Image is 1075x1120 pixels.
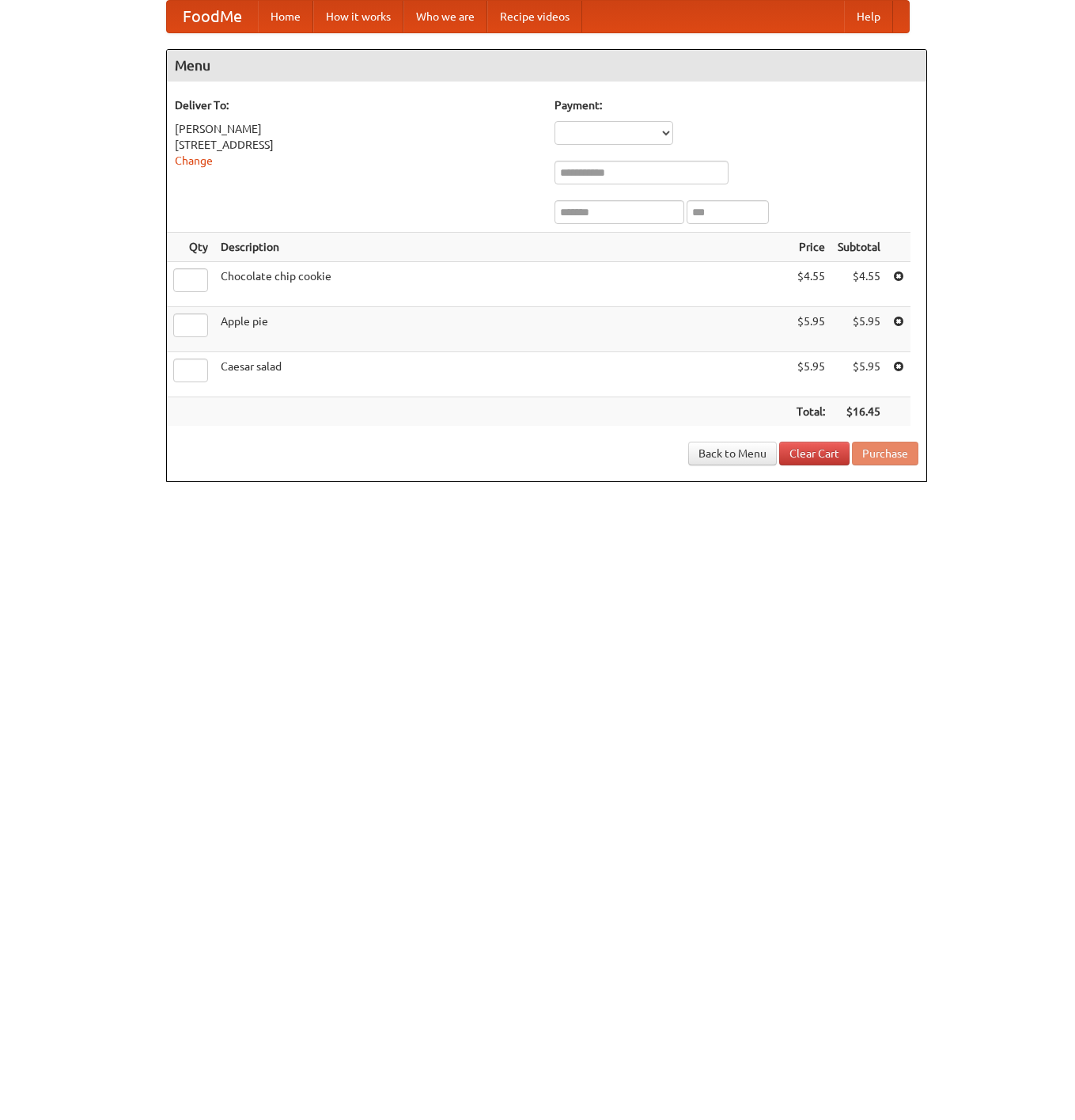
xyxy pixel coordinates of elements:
[258,1,313,32] a: Home
[688,442,777,465] a: Back to Menu
[555,97,918,113] h5: Payment:
[790,262,831,307] td: $4.55
[844,1,893,32] a: Help
[214,352,790,397] td: Caesar salad
[790,352,831,397] td: $5.95
[167,233,214,262] th: Qty
[779,442,850,465] a: Clear Cart
[214,262,790,307] td: Chocolate chip cookie
[790,397,831,427] th: Total:
[831,262,887,307] td: $4.55
[214,233,790,262] th: Description
[175,97,539,113] h5: Deliver To:
[487,1,582,32] a: Recipe videos
[167,50,926,82] h4: Menu
[831,233,887,262] th: Subtotal
[852,442,918,465] button: Purchase
[167,1,258,32] a: FoodMe
[831,397,887,427] th: $16.45
[214,307,790,352] td: Apple pie
[790,233,831,262] th: Price
[831,307,887,352] td: $5.95
[403,1,487,32] a: Who we are
[313,1,403,32] a: How it works
[175,121,539,137] div: [PERSON_NAME]
[175,137,539,153] div: [STREET_ADDRESS]
[831,352,887,397] td: $5.95
[175,154,213,167] a: Change
[790,307,831,352] td: $5.95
